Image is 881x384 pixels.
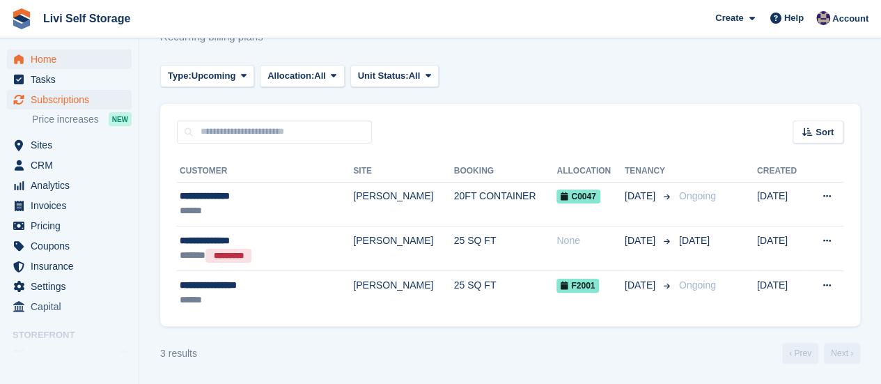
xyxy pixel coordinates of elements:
td: 25 SQ FT [454,271,557,315]
a: Previous [782,343,818,364]
span: Allocation: [267,69,314,83]
span: Unit Status: [358,69,409,83]
th: Site [353,160,453,183]
a: menu [7,196,132,215]
span: Storefront [13,328,139,342]
div: 3 results [160,346,197,361]
span: Sort [816,125,834,139]
a: menu [7,297,132,316]
span: Price increases [32,113,99,126]
span: CRM [31,155,114,175]
span: Upcoming [192,69,236,83]
span: All [314,69,326,83]
th: Customer [177,160,353,183]
td: [DATE] [757,182,807,226]
a: menu [7,176,132,195]
span: Insurance [31,256,114,276]
span: Help [784,11,804,25]
a: menu [7,216,132,236]
span: Invoices [31,196,114,215]
span: Ongoing [679,279,716,291]
a: menu [7,135,132,155]
td: [PERSON_NAME] [353,182,453,226]
td: [DATE] [757,226,807,271]
span: Online Store [31,346,114,365]
img: stora-icon-8386f47178a22dfd0bd8f6a31ec36ba5ce8667c1dd55bd0f319d3a0aa187defe.svg [11,8,32,29]
span: Pricing [31,216,114,236]
span: [DATE] [625,189,658,203]
span: Home [31,49,114,69]
span: Settings [31,277,114,296]
span: Create [715,11,743,25]
div: NEW [109,112,132,126]
a: menu [7,90,132,109]
span: All [409,69,421,83]
span: Sites [31,135,114,155]
a: Next [824,343,860,364]
span: Type: [168,69,192,83]
a: menu [7,236,132,256]
a: menu [7,256,132,276]
span: Coupons [31,236,114,256]
a: menu [7,155,132,175]
span: [DATE] [625,233,658,248]
a: Price increases NEW [32,112,132,127]
td: [PERSON_NAME] [353,271,453,315]
span: C0047 [556,190,600,203]
th: Tenancy [625,160,673,183]
span: Ongoing [679,190,716,201]
td: 25 SQ FT [454,226,557,271]
a: Preview store [115,347,132,364]
th: Allocation [556,160,625,183]
a: menu [7,49,132,69]
button: Type: Upcoming [160,65,254,88]
td: 20FT CONTAINER [454,182,557,226]
td: [DATE] [757,271,807,315]
td: [PERSON_NAME] [353,226,453,271]
span: F2001 [556,279,599,293]
a: menu [7,277,132,296]
span: Account [832,12,868,26]
th: Booking [454,160,557,183]
a: menu [7,346,132,365]
img: Jim [816,11,830,25]
span: Capital [31,297,114,316]
button: Allocation: All [260,65,345,88]
span: [DATE] [625,278,658,293]
a: menu [7,70,132,89]
button: Unit Status: All [350,65,439,88]
a: Livi Self Storage [38,7,136,30]
span: Analytics [31,176,114,195]
span: Subscriptions [31,90,114,109]
span: [DATE] [679,235,710,246]
nav: Page [779,343,863,364]
div: None [556,233,625,248]
span: Tasks [31,70,114,89]
th: Created [757,160,807,183]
